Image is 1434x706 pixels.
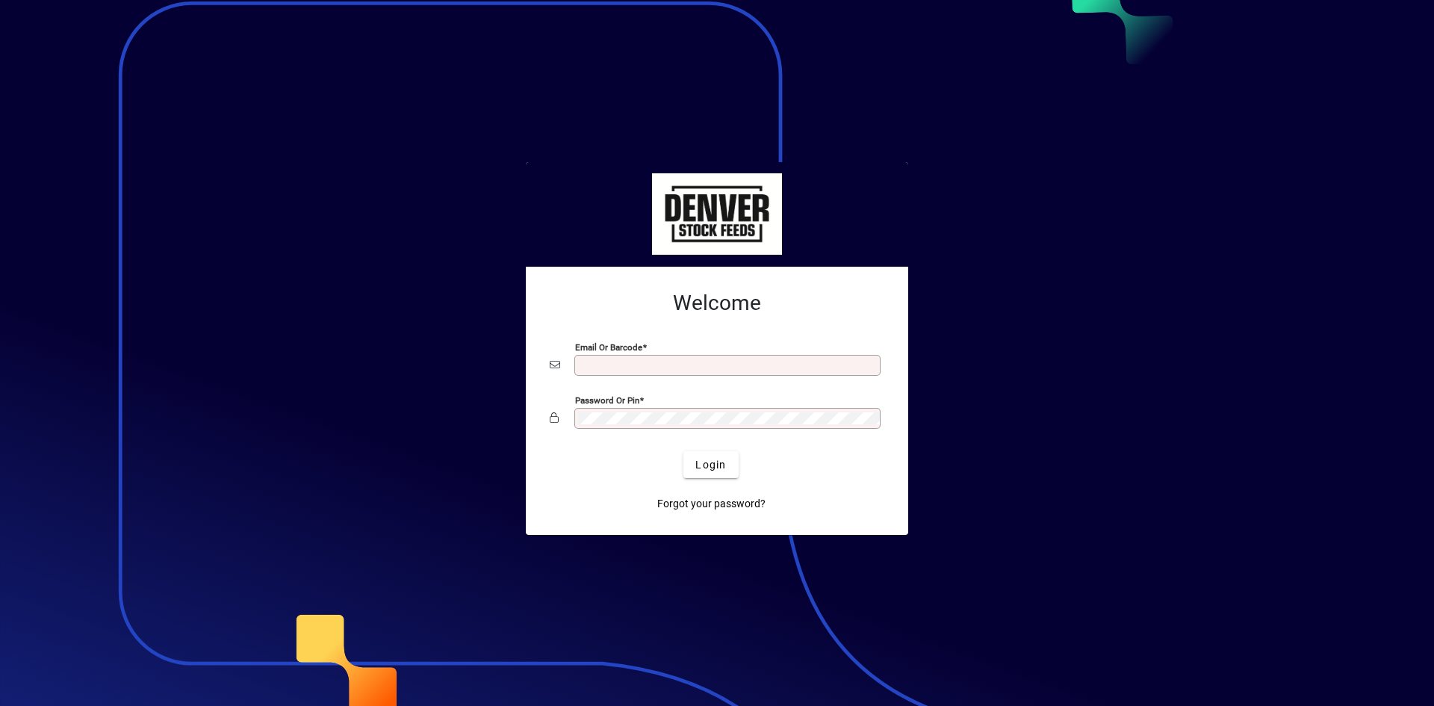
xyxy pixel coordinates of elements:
[651,490,772,517] a: Forgot your password?
[550,291,884,316] h2: Welcome
[575,395,639,406] mat-label: Password or Pin
[575,342,642,353] mat-label: Email or Barcode
[695,457,726,473] span: Login
[657,496,766,512] span: Forgot your password?
[683,451,738,478] button: Login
